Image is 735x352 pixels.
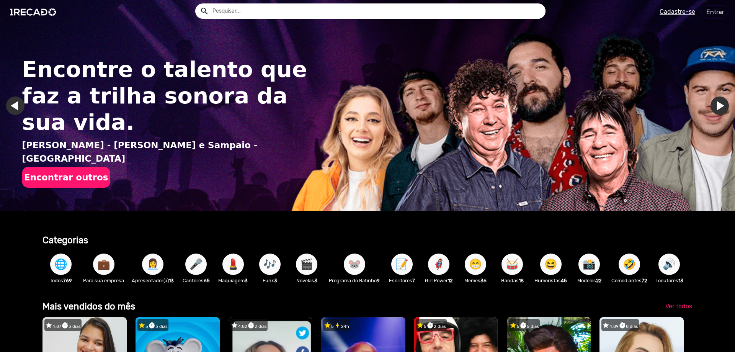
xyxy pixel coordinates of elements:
[412,278,415,283] b: 7
[54,254,67,275] span: 🌐
[663,254,676,275] span: 🔊
[292,277,321,284] p: Novelas
[619,254,640,275] button: 🤣
[506,254,519,275] span: 🥁
[544,254,557,275] span: 😆
[534,277,567,284] p: Humoristas
[575,277,604,284] p: Modelos
[181,277,211,284] p: Cantores
[93,254,114,275] button: 💼
[448,278,452,283] b: 12
[678,278,683,283] b: 13
[46,277,75,284] p: Todos
[469,254,482,275] span: 😁
[6,97,24,115] a: Ir para o último slide
[623,254,636,275] span: 🤣
[701,5,729,19] a: Entrar
[22,56,316,136] h1: Encontre o talento que faz a trilha sonora da sua vida.
[561,278,567,283] b: 45
[611,277,647,284] p: Comediantes
[540,254,562,275] button: 😆
[660,8,695,15] u: Cadastre-se
[344,254,365,275] button: 🐭
[200,7,209,16] mat-icon: Example home icon
[391,254,413,275] button: 📝
[377,278,380,283] b: 9
[501,254,523,275] button: 🥁
[42,235,88,246] b: Categorias
[132,277,174,284] p: Apresentador(a)
[142,254,163,275] button: 👩‍💼
[189,254,203,275] span: 🎤
[263,254,276,275] span: 🎶
[395,254,408,275] span: 📝
[465,254,486,275] button: 😁
[185,254,207,275] button: 🎤
[658,254,680,275] button: 🔊
[42,301,135,312] b: Mais vendidos do mês
[428,254,449,275] button: 🦸‍♀️
[63,278,72,283] b: 769
[83,277,124,284] p: Para sua empresa
[578,254,600,275] button: 📸
[710,97,729,115] a: Ir para o próximo slide
[255,277,284,284] p: Funk
[519,278,524,283] b: 18
[227,254,240,275] span: 💄
[498,277,527,284] p: Bandas
[300,254,313,275] span: 🎬
[22,139,316,165] p: [PERSON_NAME] - [PERSON_NAME] e Sampaio - [GEOGRAPHIC_DATA]
[97,254,110,275] span: 💼
[169,278,174,283] b: 13
[204,278,210,283] b: 65
[348,254,361,275] span: 🐭
[207,3,546,19] input: Pesquisar...
[424,277,453,284] p: Girl Power
[296,254,317,275] button: 🎬
[480,278,487,283] b: 36
[259,254,281,275] button: 🎶
[642,278,647,283] b: 72
[314,278,317,283] b: 3
[222,254,244,275] button: 💄
[22,167,110,188] button: Encontrar outros
[655,277,684,284] p: Locutores
[583,254,596,275] span: 📸
[274,278,277,283] b: 3
[665,303,692,310] span: Ver todos
[596,278,601,283] b: 22
[146,254,159,275] span: 👩‍💼
[329,277,380,284] p: Programa do Ratinho
[461,277,490,284] p: Memes
[197,4,211,17] button: Example home icon
[432,254,445,275] span: 🦸‍♀️
[245,278,248,283] b: 3
[218,277,248,284] p: Maquiagem
[50,254,72,275] button: 🌐
[387,277,416,284] p: Escritores
[691,277,720,284] p: Futebol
